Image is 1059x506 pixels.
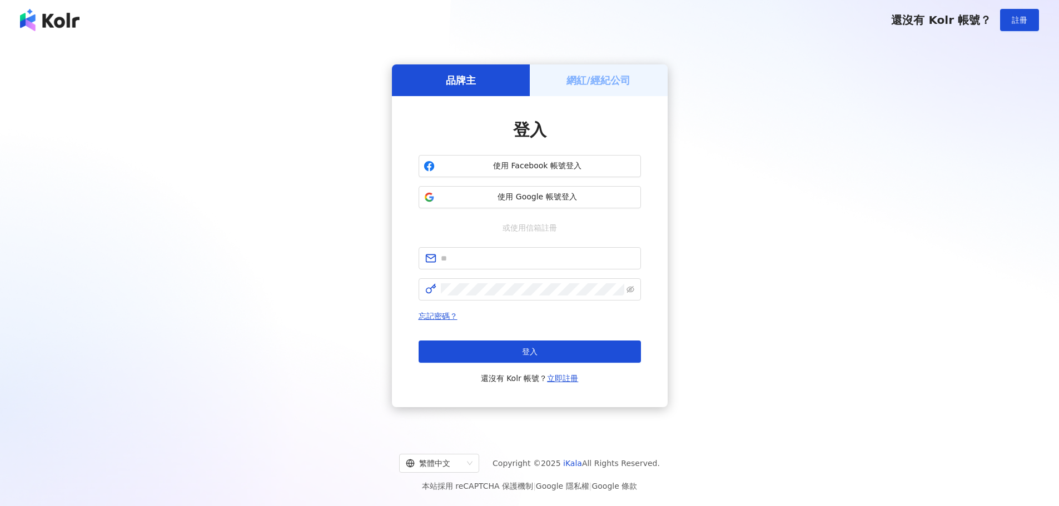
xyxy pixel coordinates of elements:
[513,120,546,139] span: 登入
[1000,9,1039,31] button: 註冊
[522,347,538,356] span: 登入
[422,479,637,493] span: 本站採用 reCAPTCHA 保護機制
[533,482,536,490] span: |
[481,372,579,385] span: 還沒有 Kolr 帳號？
[20,9,79,31] img: logo
[419,312,458,320] a: 忘記密碼？
[406,454,463,472] div: 繁體中文
[536,482,589,490] a: Google 隱私權
[419,155,641,177] button: 使用 Facebook 帳號登入
[439,161,636,172] span: 使用 Facebook 帳號登入
[891,13,991,27] span: 還沒有 Kolr 帳號？
[589,482,592,490] span: |
[493,457,660,470] span: Copyright © 2025 All Rights Reserved.
[563,459,582,468] a: iKala
[1012,16,1027,24] span: 註冊
[495,222,565,234] span: 或使用信箱註冊
[627,285,634,293] span: eye-invisible
[547,374,578,383] a: 立即註冊
[446,73,476,87] h5: 品牌主
[566,73,630,87] h5: 網紅/經紀公司
[419,186,641,208] button: 使用 Google 帳號登入
[419,340,641,363] button: 登入
[439,192,636,203] span: 使用 Google 帳號登入
[591,482,637,490] a: Google 條款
